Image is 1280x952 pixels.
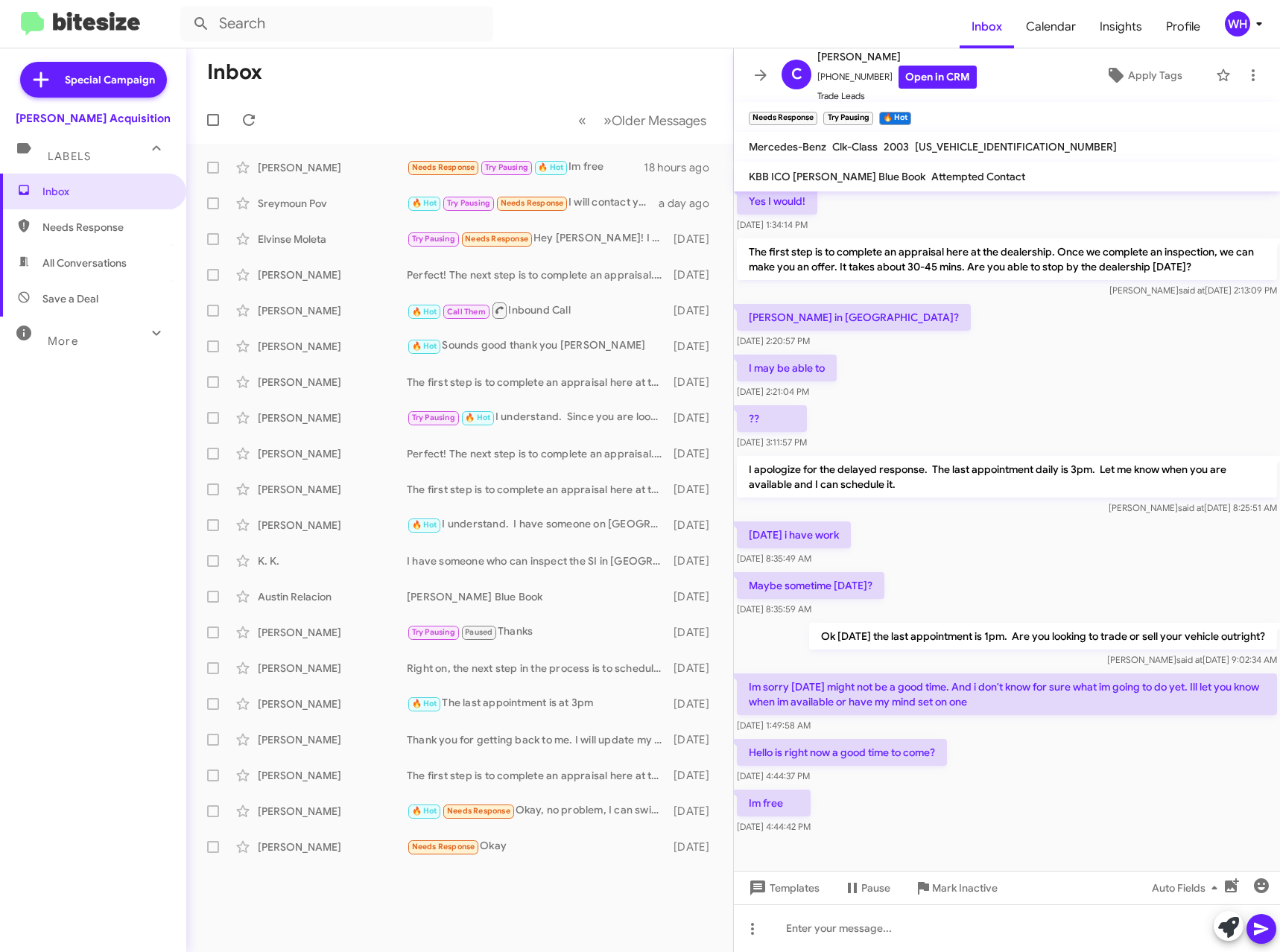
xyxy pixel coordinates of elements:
[412,198,437,208] span: 🔥 Hot
[407,482,671,497] div: The first step is to complete an appraisal here at the dealership. Once we complete an inspection...
[915,140,1117,153] span: [US_VEHICLE_IDENTIFICATION_NUMBER]
[749,112,817,125] small: Needs Response
[412,806,437,816] span: 🔥 Hot
[884,140,909,153] span: 2003
[258,840,407,854] div: [PERSON_NAME]
[465,413,490,422] span: 🔥 Hot
[258,696,407,711] div: [PERSON_NAME]
[1140,875,1235,901] button: Auto Fields
[737,355,837,381] p: I may be able to
[671,589,721,604] div: [DATE]
[603,111,612,130] span: »
[412,699,437,708] span: 🔥 Hot
[412,520,437,530] span: 🔥 Hot
[737,456,1277,498] p: I apologize for the delayed response. The last appointment daily is 3pm. Let me know when you are...
[809,623,1277,650] p: Ok [DATE] the last appointment is 1pm. Are you looking to trade or sell your vehicle outright?
[48,150,91,163] span: Labels
[407,337,671,355] div: Sounds good thank you [PERSON_NAME]
[737,437,807,448] span: [DATE] 3:11:57 PM
[671,518,721,533] div: [DATE]
[407,301,671,320] div: Inbound Call
[1178,502,1204,513] span: said at
[671,661,721,676] div: [DATE]
[412,627,455,637] span: Try Pausing
[1154,5,1212,48] span: Profile
[831,875,902,901] button: Pause
[258,518,407,533] div: [PERSON_NAME]
[671,446,721,461] div: [DATE]
[407,516,671,533] div: I understand. I have someone on [GEOGRAPHIC_DATA] that can take a look at it. Are you able to dri...
[258,553,407,568] div: K. K.
[412,162,475,172] span: Needs Response
[671,410,721,425] div: [DATE]
[407,159,644,176] div: Im free
[737,219,808,230] span: [DATE] 1:34:14 PM
[734,875,831,901] button: Templates
[258,482,407,497] div: [PERSON_NAME]
[671,804,721,819] div: [DATE]
[447,198,490,208] span: Try Pausing
[671,840,721,854] div: [DATE]
[569,105,595,136] button: Previous
[737,603,811,615] span: [DATE] 8:35:59 AM
[42,291,98,306] span: Save a Deal
[671,375,721,390] div: [DATE]
[817,66,977,89] span: [PHONE_NUMBER]
[1014,5,1088,48] span: Calendar
[960,5,1014,48] span: Inbox
[1176,654,1203,665] span: said at
[832,140,878,153] span: Clk-Class
[412,413,455,422] span: Try Pausing
[258,196,407,211] div: Sreymoun Pov
[595,105,715,136] button: Next
[671,696,721,711] div: [DATE]
[737,405,807,432] p: ??
[407,589,671,604] div: [PERSON_NAME] Blue Book
[1109,502,1277,513] span: [PERSON_NAME] [DATE] 8:25:51 AM
[737,386,809,397] span: [DATE] 2:21:04 PM
[737,335,810,346] span: [DATE] 2:20:57 PM
[1088,5,1154,48] span: Insights
[407,230,671,247] div: Hey [PERSON_NAME]! I still have the Taycan. I'm can find a day and time and get back to you to se...
[412,341,437,351] span: 🔥 Hot
[407,446,671,461] div: Perfect! The next step is to complete an appraisal. Once complete, we can make you an offer. Are ...
[746,875,820,901] span: Templates
[42,256,127,270] span: All Conversations
[737,821,811,832] span: [DATE] 4:44:42 PM
[671,267,721,282] div: [DATE]
[447,307,486,317] span: Call Them
[407,802,671,819] div: Okay, no problem, I can swing by in a little while with the Jeep
[612,112,706,129] span: Older Messages
[671,482,721,497] div: [DATE]
[749,170,925,183] span: KBB ICO [PERSON_NAME] Blue Book
[258,625,407,640] div: [PERSON_NAME]
[485,162,528,172] span: Try Pausing
[407,623,671,641] div: Thanks
[538,162,563,172] span: 🔥 Hot
[258,732,407,747] div: [PERSON_NAME]
[671,232,721,247] div: [DATE]
[737,739,947,766] p: Hello is right now a good time to come?
[1212,11,1264,37] button: WH
[1079,62,1208,89] button: Apply Tags
[737,188,817,215] p: Yes I would!
[412,842,475,851] span: Needs Response
[407,768,671,783] div: The first step is to complete an appraisal here at the dealership. Once we complete an inspection...
[931,170,1025,183] span: Attempted Contact
[902,875,1010,901] button: Mark Inactive
[258,232,407,247] div: Elvinse Moleta
[258,589,407,604] div: Austin Relacion
[737,521,851,548] p: [DATE] i have work
[1152,875,1223,901] span: Auto Fields
[823,112,872,125] small: Try Pausing
[207,60,262,84] h1: Inbox
[737,790,811,816] p: Im free
[659,196,721,211] div: a day ago
[48,334,78,348] span: More
[932,875,998,901] span: Mark Inactive
[407,838,671,855] div: Okay
[1109,285,1277,296] span: [PERSON_NAME] [DATE] 2:13:09 PM
[737,720,811,731] span: [DATE] 1:49:58 AM
[412,307,437,317] span: 🔥 Hot
[671,339,721,354] div: [DATE]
